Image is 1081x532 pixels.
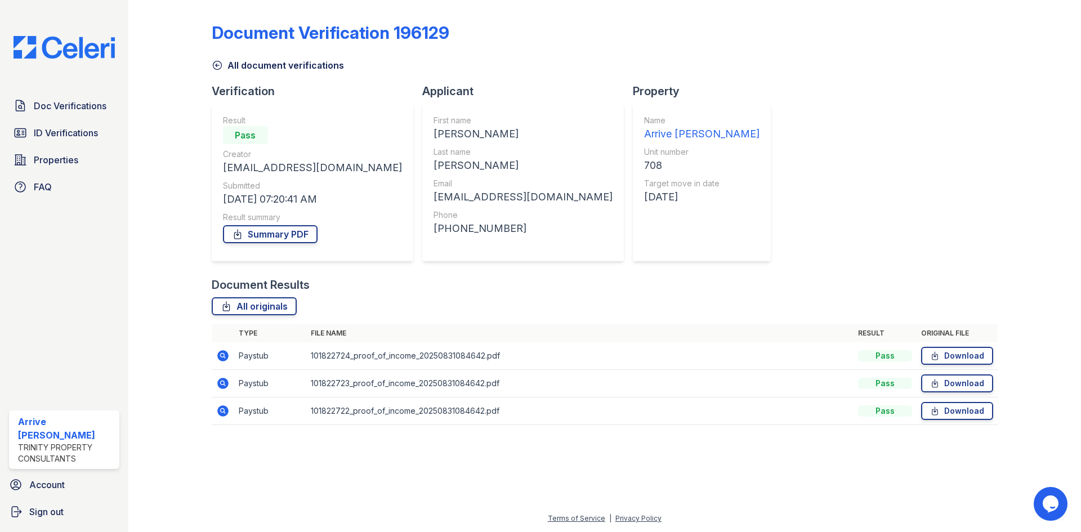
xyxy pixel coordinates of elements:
[434,126,613,142] div: [PERSON_NAME]
[223,225,318,243] a: Summary PDF
[917,324,998,342] th: Original file
[212,23,449,43] div: Document Verification 196129
[644,146,760,158] div: Unit number
[633,83,780,99] div: Property
[5,473,124,496] a: Account
[644,178,760,189] div: Target move in date
[644,115,760,142] a: Name Arrive [PERSON_NAME]
[434,189,613,205] div: [EMAIL_ADDRESS][DOMAIN_NAME]
[434,158,613,173] div: [PERSON_NAME]
[9,149,119,171] a: Properties
[29,478,65,491] span: Account
[212,297,297,315] a: All originals
[212,277,310,293] div: Document Results
[34,153,78,167] span: Properties
[306,397,854,425] td: 101822722_proof_of_income_20250831084642.pdf
[921,402,993,420] a: Download
[9,95,119,117] a: Doc Verifications
[644,115,760,126] div: Name
[5,36,124,59] img: CE_Logo_Blue-a8612792a0a2168367f1c8372b55b34899dd931a85d93a1a3d3e32e68fde9ad4.png
[223,160,402,176] div: [EMAIL_ADDRESS][DOMAIN_NAME]
[858,378,912,389] div: Pass
[223,126,268,144] div: Pass
[5,500,124,523] a: Sign out
[921,374,993,392] a: Download
[422,83,633,99] div: Applicant
[644,158,760,173] div: 708
[854,324,917,342] th: Result
[615,514,662,522] a: Privacy Policy
[34,126,98,140] span: ID Verifications
[858,405,912,417] div: Pass
[434,221,613,236] div: [PHONE_NUMBER]
[434,146,613,158] div: Last name
[18,415,115,442] div: Arrive [PERSON_NAME]
[9,122,119,144] a: ID Verifications
[18,442,115,464] div: Trinity Property Consultants
[306,370,854,397] td: 101822723_proof_of_income_20250831084642.pdf
[9,176,119,198] a: FAQ
[212,59,344,72] a: All document verifications
[434,209,613,221] div: Phone
[234,397,306,425] td: Paystub
[223,191,402,207] div: [DATE] 07:20:41 AM
[223,180,402,191] div: Submitted
[34,99,106,113] span: Doc Verifications
[234,370,306,397] td: Paystub
[223,149,402,160] div: Creator
[306,342,854,370] td: 101822724_proof_of_income_20250831084642.pdf
[212,83,422,99] div: Verification
[223,115,402,126] div: Result
[609,514,611,522] div: |
[921,347,993,365] a: Download
[548,514,605,522] a: Terms of Service
[223,212,402,223] div: Result summary
[34,180,52,194] span: FAQ
[1034,487,1070,521] iframe: chat widget
[858,350,912,361] div: Pass
[644,126,760,142] div: Arrive [PERSON_NAME]
[234,342,306,370] td: Paystub
[29,505,64,518] span: Sign out
[234,324,306,342] th: Type
[434,115,613,126] div: First name
[306,324,854,342] th: File name
[644,189,760,205] div: [DATE]
[434,178,613,189] div: Email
